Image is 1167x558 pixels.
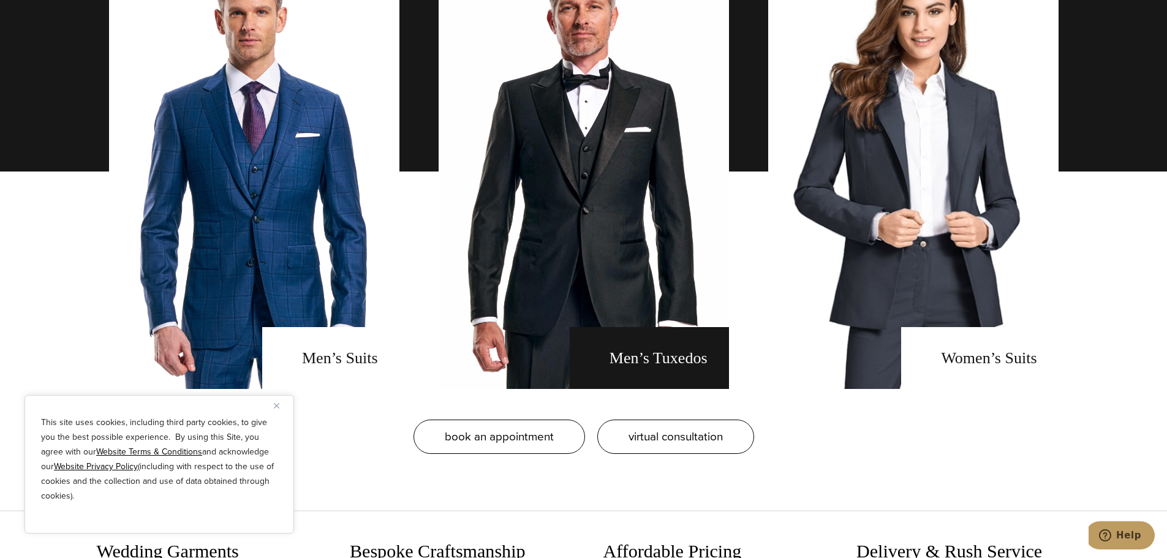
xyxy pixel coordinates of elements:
[1089,521,1155,552] iframe: Opens a widget where you can chat to one of our agents
[96,445,202,458] a: Website Terms & Conditions
[274,403,279,409] img: Close
[597,420,754,454] a: virtual consultation
[414,420,585,454] a: book an appointment
[274,398,289,413] button: Close
[54,460,138,473] a: Website Privacy Policy
[629,428,723,445] span: virtual consultation
[445,428,554,445] span: book an appointment
[41,415,278,503] p: This site uses cookies, including third party cookies, to give you the best possible experience. ...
